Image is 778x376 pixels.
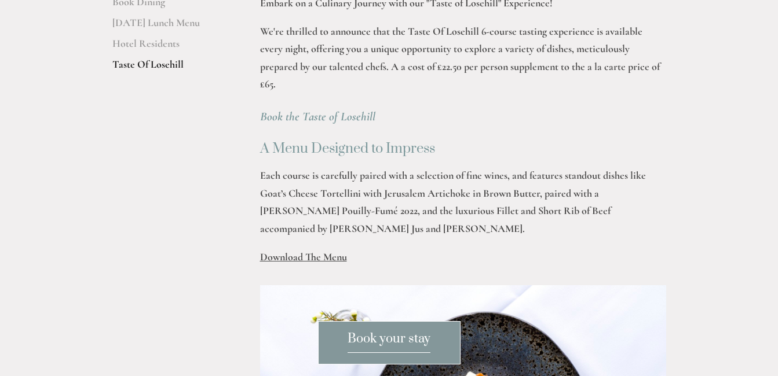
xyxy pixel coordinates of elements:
a: Book the Taste of Losehill [260,109,375,124]
p: Each course is carefully paired with a selection of fine wines, and features standout dishes like... [260,167,666,237]
a: Hotel Residents [112,37,223,58]
a: Book your stay [318,321,461,364]
h2: A Menu Designed to Impress [260,141,666,156]
p: We're thrilled to announce that the Taste Of Losehill 6-course tasting experience is available ev... [260,23,666,93]
a: Taste Of Losehill [112,58,223,79]
span: Book your stay [348,331,430,353]
a: [DATE] Lunch Menu [112,16,223,37]
span: Download The Menu [260,250,347,263]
